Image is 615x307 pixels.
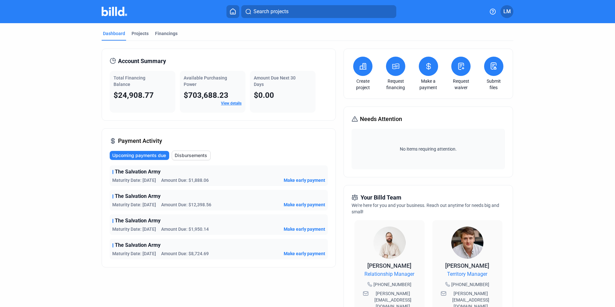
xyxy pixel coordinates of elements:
[115,241,161,249] span: The Salvation Army
[367,262,411,269] span: [PERSON_NAME]
[451,281,489,288] span: [PHONE_NUMBER]
[221,101,242,106] a: View details
[482,78,505,91] a: Submit files
[115,217,161,225] span: The Salvation Army
[447,270,487,278] span: Territory Manager
[172,151,211,160] button: Disbursements
[417,78,440,91] a: Make a payment
[284,226,325,232] button: Make early payment
[451,227,483,259] img: Territory Manager
[110,151,169,160] button: Upcoming payments due
[132,30,149,37] div: Projects
[254,75,296,87] span: Amount Due Next 30 Days
[373,227,406,259] img: Relationship Manager
[373,281,411,288] span: [PHONE_NUMBER]
[361,193,401,202] span: Your Billd Team
[103,30,125,37] div: Dashboard
[384,78,407,91] a: Request financing
[112,226,156,232] span: Maturity Date: [DATE]
[253,8,289,15] span: Search projects
[284,250,325,257] button: Make early payment
[112,152,166,159] span: Upcoming payments due
[184,91,228,100] span: $703,688.23
[175,152,207,159] span: Disbursements
[161,250,209,257] span: Amount Due: $8,724.69
[254,91,274,100] span: $0.00
[284,201,325,208] button: Make early payment
[241,5,396,18] button: Search projects
[445,262,489,269] span: [PERSON_NAME]
[115,192,161,200] span: The Salvation Army
[118,136,162,145] span: Payment Activity
[102,7,127,16] img: Billd Company Logo
[450,78,472,91] a: Request waiver
[503,8,511,15] span: LM
[184,75,227,87] span: Available Purchasing Power
[354,146,502,152] span: No items requiring attention.
[112,177,156,183] span: Maturity Date: [DATE]
[161,177,209,183] span: Amount Due: $1,888.06
[364,270,414,278] span: Relationship Manager
[352,78,374,91] a: Create project
[112,201,156,208] span: Maturity Date: [DATE]
[118,57,166,66] span: Account Summary
[161,226,209,232] span: Amount Due: $1,950.14
[161,201,211,208] span: Amount Due: $12,398.56
[352,203,499,214] span: We're here for you and your business. Reach out anytime for needs big and small!
[284,177,325,183] button: Make early payment
[500,5,513,18] button: LM
[115,168,161,176] span: The Salvation Army
[155,30,178,37] div: Financings
[114,91,154,100] span: $24,908.77
[114,75,145,87] span: Total Financing Balance
[360,115,402,124] span: Needs Attention
[112,250,156,257] span: Maturity Date: [DATE]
